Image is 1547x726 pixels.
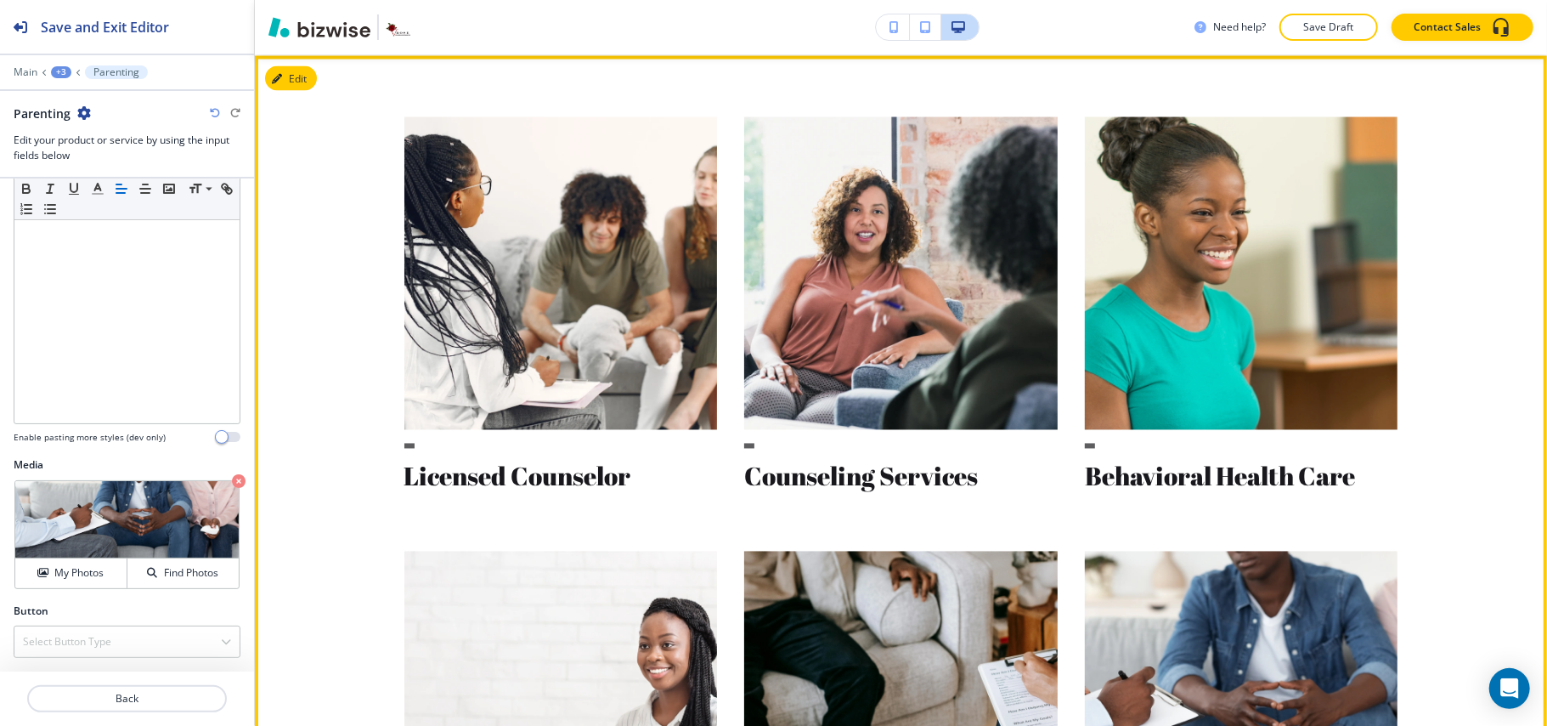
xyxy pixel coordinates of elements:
p: Counseling Services [744,462,1058,491]
p: Behavioral Health Care [1085,462,1398,491]
button: Edit [265,66,317,92]
button: Contact Sales [1392,14,1533,41]
h4: Select Button Type [23,634,111,649]
div: Open Intercom Messenger [1489,668,1530,709]
img: Bizwise Logo [268,17,370,37]
h4: My Photos [54,565,104,581]
h4: Enable pasting more styles (dev only) [14,431,166,444]
h4: Find Photos [164,565,218,581]
h2: Parenting [14,105,71,122]
button: Parenting [85,65,148,79]
img: <p>Counseling Services</p> [744,117,1058,431]
p: Back [29,691,225,706]
button: +3 [51,66,71,78]
div: My PhotosFind Photos [14,479,240,590]
h3: Edit your product or service by using the input fields below [14,133,240,163]
h2: Media [14,457,240,473]
h2: Save and Exit Editor [41,17,169,37]
img: <p>Behavioral Health Care</p> [1085,117,1398,431]
button: Find Photos [127,559,239,588]
p: Save Draft [1301,20,1356,35]
button: My Photos [15,559,127,588]
h3: Need help? [1213,20,1266,35]
h2: Button [14,604,48,619]
img: <p>Licensed Counselor</p> [404,117,718,431]
button: Save Draft [1279,14,1378,41]
p: Parenting [93,66,139,78]
img: Your Logo [386,14,413,41]
p: Contact Sales [1414,20,1481,35]
button: Main [14,66,37,78]
button: Back [27,685,227,712]
p: Licensed Counselor [404,462,718,491]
